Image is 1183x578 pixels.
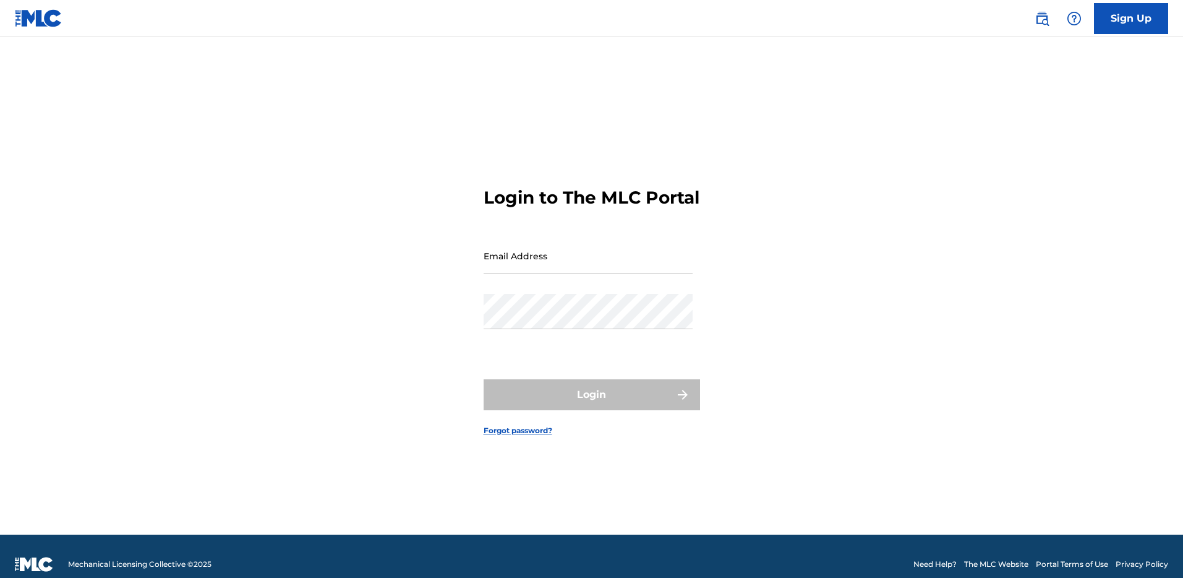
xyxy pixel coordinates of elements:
a: The MLC Website [964,559,1028,570]
a: Privacy Policy [1116,559,1168,570]
a: Need Help? [913,559,957,570]
div: Help [1062,6,1087,31]
a: Sign Up [1094,3,1168,34]
img: MLC Logo [15,9,62,27]
img: help [1067,11,1082,26]
a: Public Search [1030,6,1054,31]
iframe: Chat Widget [1121,519,1183,578]
img: logo [15,557,53,572]
img: search [1035,11,1049,26]
a: Portal Terms of Use [1036,559,1108,570]
a: Forgot password? [484,425,552,436]
h3: Login to The MLC Portal [484,187,699,209]
span: Mechanical Licensing Collective © 2025 [68,559,211,570]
